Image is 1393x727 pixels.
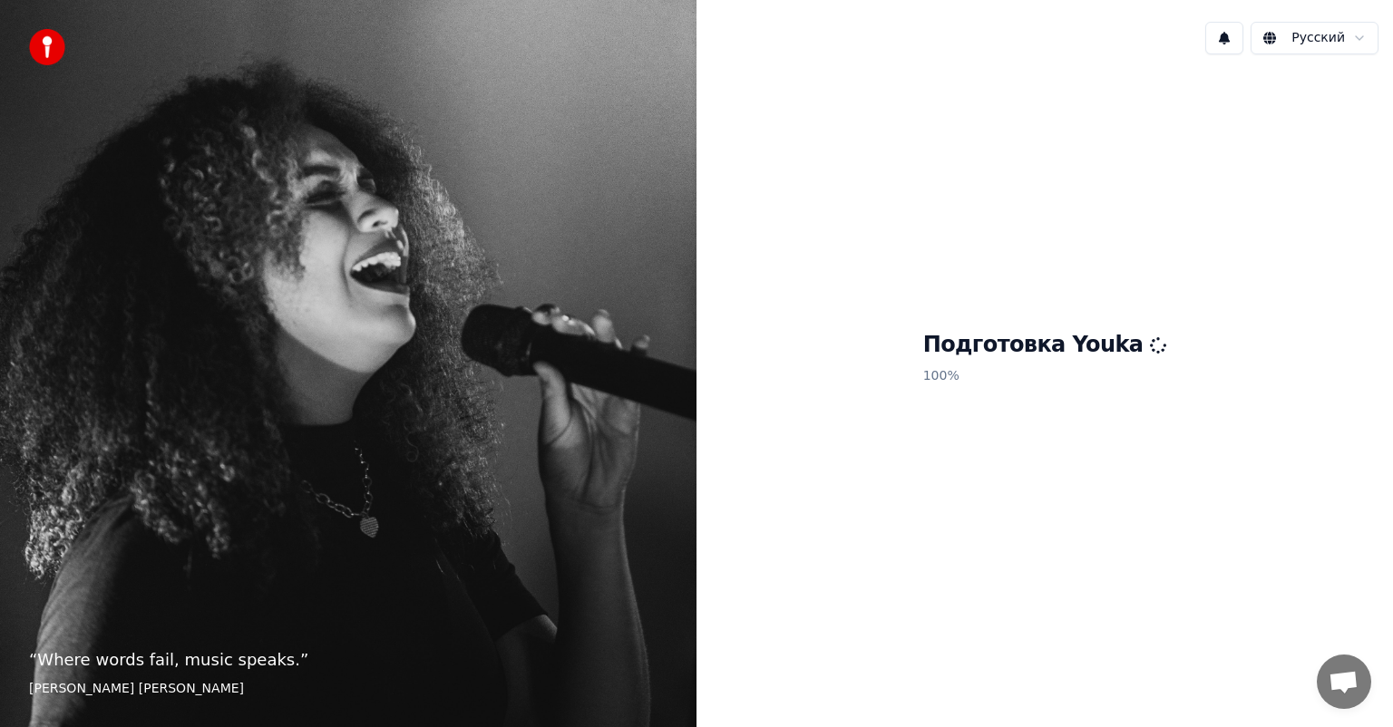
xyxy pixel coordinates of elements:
footer: [PERSON_NAME] [PERSON_NAME] [29,680,667,698]
p: 100 % [923,360,1167,393]
h1: Подготовка Youka [923,331,1167,360]
div: Открытый чат [1317,654,1371,709]
p: “ Where words fail, music speaks. ” [29,647,667,673]
img: youka [29,29,65,65]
